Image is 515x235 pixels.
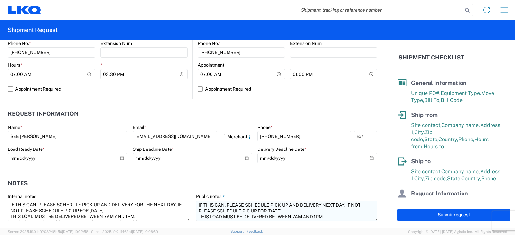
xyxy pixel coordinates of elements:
label: Hours [8,62,22,68]
span: Phone, [458,136,474,142]
span: Equipment Type, [441,90,481,96]
span: Server: 2025.19.0-b9208248b56 [8,230,88,234]
label: Phone No. [8,41,31,46]
label: Delivery Deadline Date [257,146,306,152]
label: Extension Num [290,41,322,46]
button: Submit request [397,209,510,221]
h2: Notes [8,180,28,186]
label: Load Ready Date [8,146,45,152]
label: Phone No. [198,41,221,46]
span: Zip code, [425,176,447,182]
span: State, [447,176,461,182]
span: Name, [411,201,426,207]
span: Bill To, [424,97,441,103]
h2: Request Information [8,111,79,117]
label: Phone [257,124,273,130]
span: Request Information [411,190,468,197]
label: Extension Num [100,41,132,46]
span: [DATE] 10:06:59 [132,230,158,234]
label: Appointment Required [8,84,188,94]
a: Support [230,230,247,233]
span: Site contact, [411,168,441,175]
span: Company name, [441,122,480,128]
input: Shipment, tracking or reference number [296,4,463,16]
label: Ship Deadline Date [133,146,174,152]
label: Appointment [198,62,224,68]
span: Site contact, [411,122,441,128]
label: Internal notes [8,194,36,199]
h2: Shipment Checklist [398,54,464,61]
label: Appointment Required [198,84,377,94]
span: Unique PO#, [411,90,441,96]
h2: Shipment Request [8,26,58,34]
span: Ship to [411,158,431,165]
label: Merchant [220,131,252,141]
span: Country, [461,176,481,182]
span: Email, [426,201,441,207]
span: [DATE] 10:22:58 [62,230,88,234]
label: Email [133,124,146,130]
span: City, [414,176,425,182]
span: Phone, [441,201,457,207]
input: Ext [354,131,377,141]
span: Phone [481,176,496,182]
span: State, [424,136,438,142]
span: Copyright © [DATE]-[DATE] Agistix Inc., All Rights Reserved [408,229,507,235]
span: Company name, [441,168,480,175]
label: Name [8,124,22,130]
a: Feedback [247,230,263,233]
span: City, [414,129,425,135]
span: Ship from [411,112,438,118]
span: Client: 2025.19.0-1f462a1 [91,230,158,234]
span: Bill Code [441,97,463,103]
span: Country, [438,136,458,142]
span: Hours to [424,143,444,149]
span: General Information [411,79,467,86]
label: Public notes [196,194,227,199]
